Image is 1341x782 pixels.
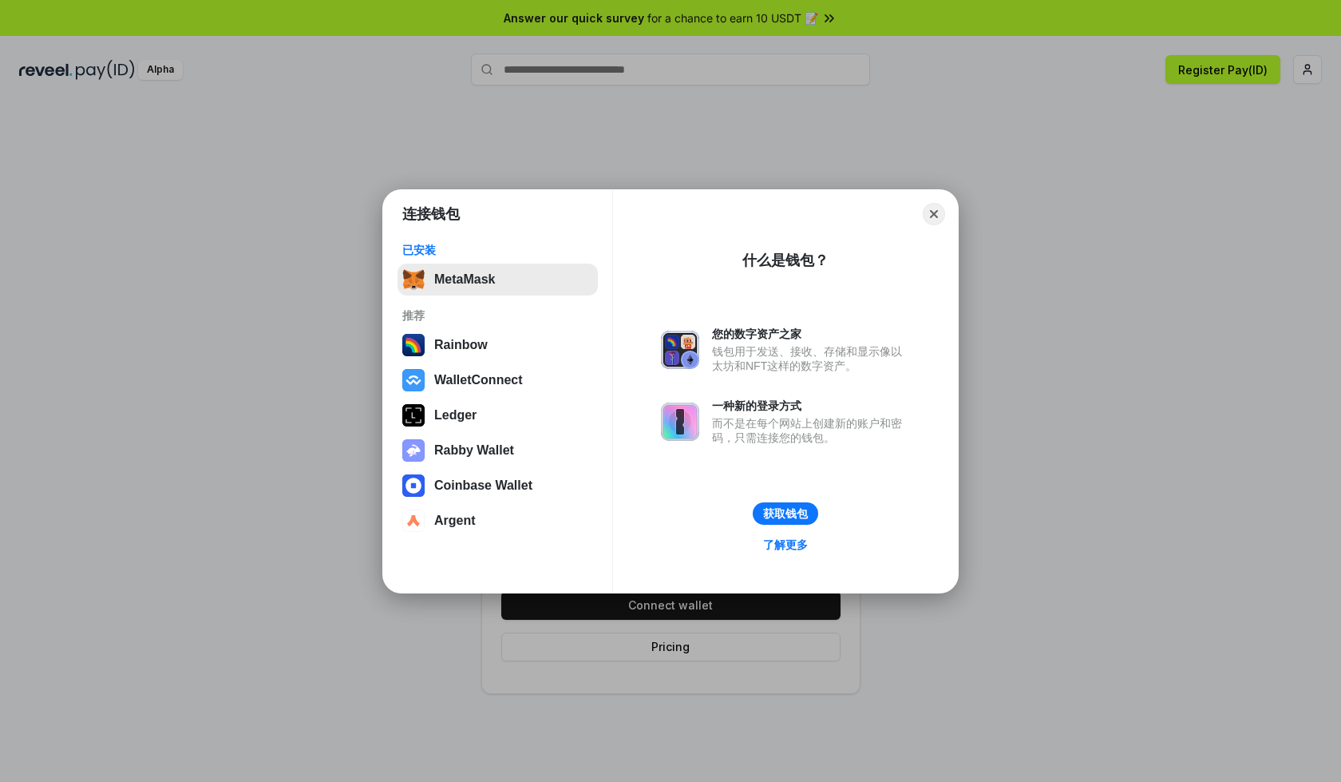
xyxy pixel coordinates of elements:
[661,403,699,441] img: svg+xml,%3Csvg%20xmlns%3D%22http%3A%2F%2Fwww.w3.org%2F2000%2Fsvg%22%20fill%3D%22none%22%20viewBox...
[742,251,829,270] div: 什么是钱包？
[754,534,817,555] a: 了解更多
[712,416,910,445] div: 而不是在每个网站上创建新的账户和密码，只需连接您的钱包。
[398,435,598,466] button: Rabby Wallet
[402,439,425,462] img: svg+xml,%3Csvg%20xmlns%3D%22http%3A%2F%2Fwww.w3.org%2F2000%2Fsvg%22%20fill%3D%22none%22%20viewBox...
[434,443,514,458] div: Rabby Wallet
[402,404,425,427] img: svg+xml,%3Csvg%20xmlns%3D%22http%3A%2F%2Fwww.w3.org%2F2000%2Fsvg%22%20width%3D%2228%22%20height%3...
[402,334,425,356] img: svg+xml,%3Csvg%20width%3D%22120%22%20height%3D%22120%22%20viewBox%3D%220%200%20120%20120%22%20fil...
[712,399,910,413] div: 一种新的登录方式
[434,373,523,387] div: WalletConnect
[398,470,598,502] button: Coinbase Wallet
[398,399,598,431] button: Ledger
[398,329,598,361] button: Rainbow
[712,344,910,373] div: 钱包用于发送、接收、存储和显示像以太坊和NFT这样的数字资产。
[923,203,945,225] button: Close
[763,506,808,521] div: 获取钱包
[712,327,910,341] div: 您的数字资产之家
[402,369,425,391] img: svg+xml,%3Csvg%20width%3D%2228%22%20height%3D%2228%22%20viewBox%3D%220%200%2028%2028%22%20fill%3D...
[398,364,598,396] button: WalletConnect
[753,502,818,525] button: 获取钱包
[402,474,425,497] img: svg+xml,%3Csvg%20width%3D%2228%22%20height%3D%2228%22%20viewBox%3D%220%200%2028%2028%22%20fill%3D...
[402,268,425,291] img: svg+xml,%3Csvg%20fill%3D%22none%22%20height%3D%2233%22%20viewBox%3D%220%200%2035%2033%22%20width%...
[402,308,593,323] div: 推荐
[398,505,598,537] button: Argent
[402,243,593,257] div: 已安装
[434,272,495,287] div: MetaMask
[763,538,808,552] div: 了解更多
[402,510,425,532] img: svg+xml,%3Csvg%20width%3D%2228%22%20height%3D%2228%22%20viewBox%3D%220%200%2028%2028%22%20fill%3D...
[402,204,460,224] h1: 连接钱包
[434,478,532,493] div: Coinbase Wallet
[434,514,476,528] div: Argent
[661,331,699,369] img: svg+xml,%3Csvg%20xmlns%3D%22http%3A%2F%2Fwww.w3.org%2F2000%2Fsvg%22%20fill%3D%22none%22%20viewBox...
[434,408,477,423] div: Ledger
[398,264,598,296] button: MetaMask
[434,338,488,352] div: Rainbow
